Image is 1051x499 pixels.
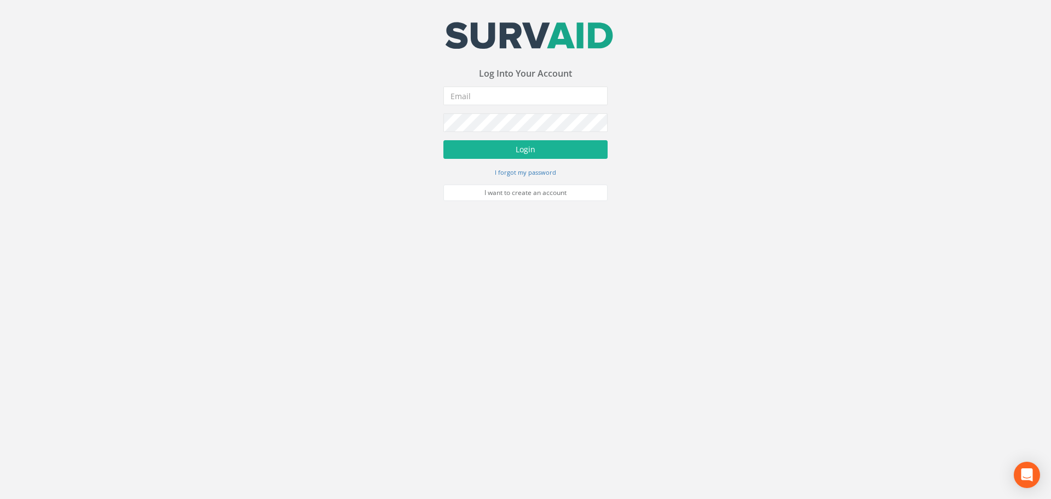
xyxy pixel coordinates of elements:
[495,167,556,177] a: I forgot my password
[443,69,608,79] h3: Log Into Your Account
[443,185,608,201] a: I want to create an account
[495,168,556,176] small: I forgot my password
[443,87,608,105] input: Email
[1014,462,1040,488] div: Open Intercom Messenger
[443,140,608,159] button: Login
